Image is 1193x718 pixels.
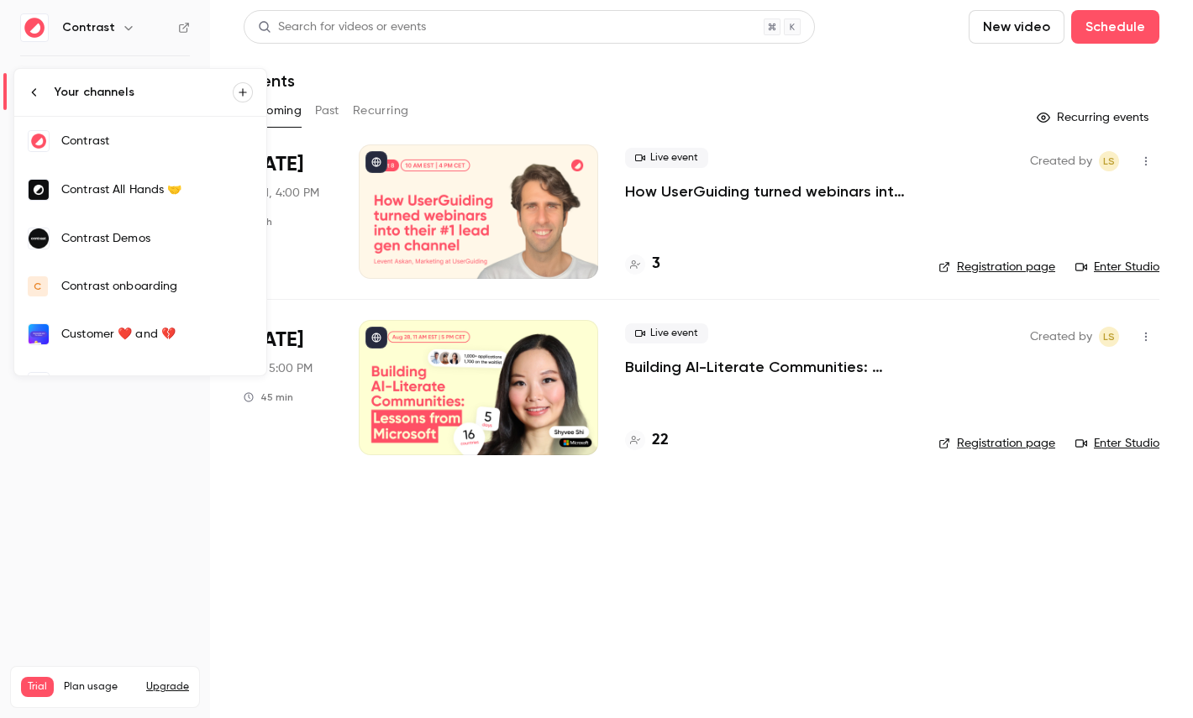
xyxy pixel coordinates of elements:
div: [PERSON_NAME] @ Contrast [61,375,253,391]
img: Contrast All Hands 🤝 [29,180,49,200]
div: Contrast Demos [61,230,253,247]
div: Customer ❤️ and 💔 [61,326,253,343]
div: Contrast [61,133,253,149]
img: Contrast [29,131,49,151]
img: Nathan @ Contrast [29,373,49,393]
span: C [34,279,41,294]
div: Contrast onboarding [61,278,253,295]
div: Your channels [55,84,233,101]
img: Customer ❤️ and 💔 [29,324,49,344]
img: Contrast Demos [29,228,49,249]
div: Contrast All Hands 🤝 [61,181,253,198]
